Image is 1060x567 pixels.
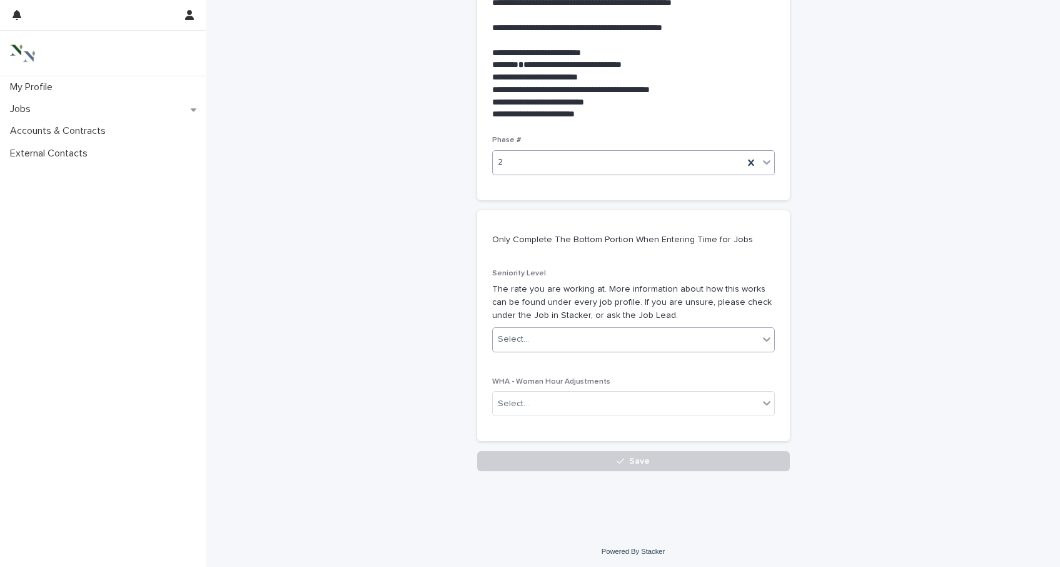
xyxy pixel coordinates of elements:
[5,148,98,160] p: External Contacts
[492,136,521,144] span: Phase #
[10,41,35,66] img: 3bAFpBnQQY6ys9Fa9hsD
[492,270,546,277] span: Seniority Level
[498,156,503,169] span: 2
[492,378,610,386] span: WHA - Woman Hour Adjustments
[629,457,650,466] span: Save
[477,451,790,471] button: Save
[5,125,116,137] p: Accounts & Contracts
[492,283,775,322] p: The rate you are working at. More information about how this works can be found under every job p...
[602,548,665,555] a: Powered By Stacker
[498,397,529,411] div: Select...
[492,234,770,245] p: Only Complete The Bottom Portion When Entering Time for Jobs
[5,81,63,93] p: My Profile
[5,103,41,115] p: Jobs
[498,333,529,346] div: Select...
